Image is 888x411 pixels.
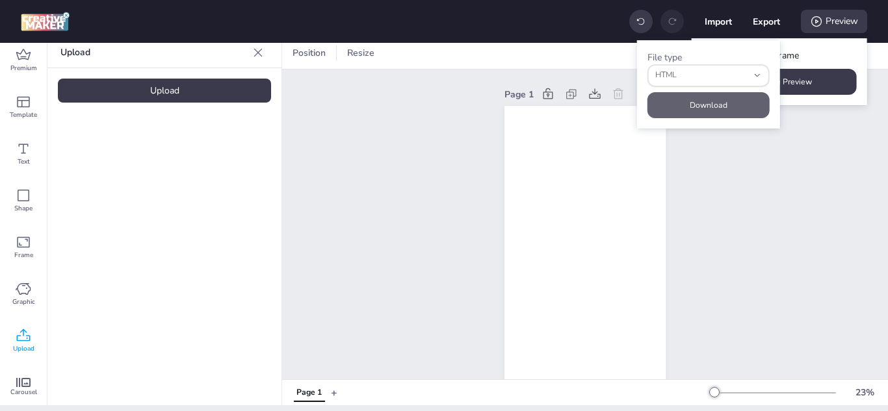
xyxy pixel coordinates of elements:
div: Page 1 [504,88,534,101]
span: Resize [345,46,377,60]
button: Import [705,8,732,35]
button: fileType [647,64,770,87]
span: Graphic [12,297,35,307]
button: + [331,381,337,404]
button: Download [647,92,770,118]
span: Position [290,46,328,60]
div: Tabs [287,381,331,404]
img: logo Creative Maker [21,12,70,31]
span: Shape [14,203,33,214]
p: Upload [60,37,248,68]
span: Text [18,156,30,167]
span: Upload [13,343,34,354]
span: Carousel [10,387,37,397]
div: Preview [801,10,867,33]
span: Premium [10,63,37,73]
span: Frame [14,250,33,260]
span: Template [10,110,37,120]
label: File type [647,51,682,64]
div: Upload [58,79,271,103]
div: Page 1 [296,387,322,399]
div: 23 % [849,386,880,399]
button: Export [753,8,780,35]
span: HTML [655,69,748,81]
